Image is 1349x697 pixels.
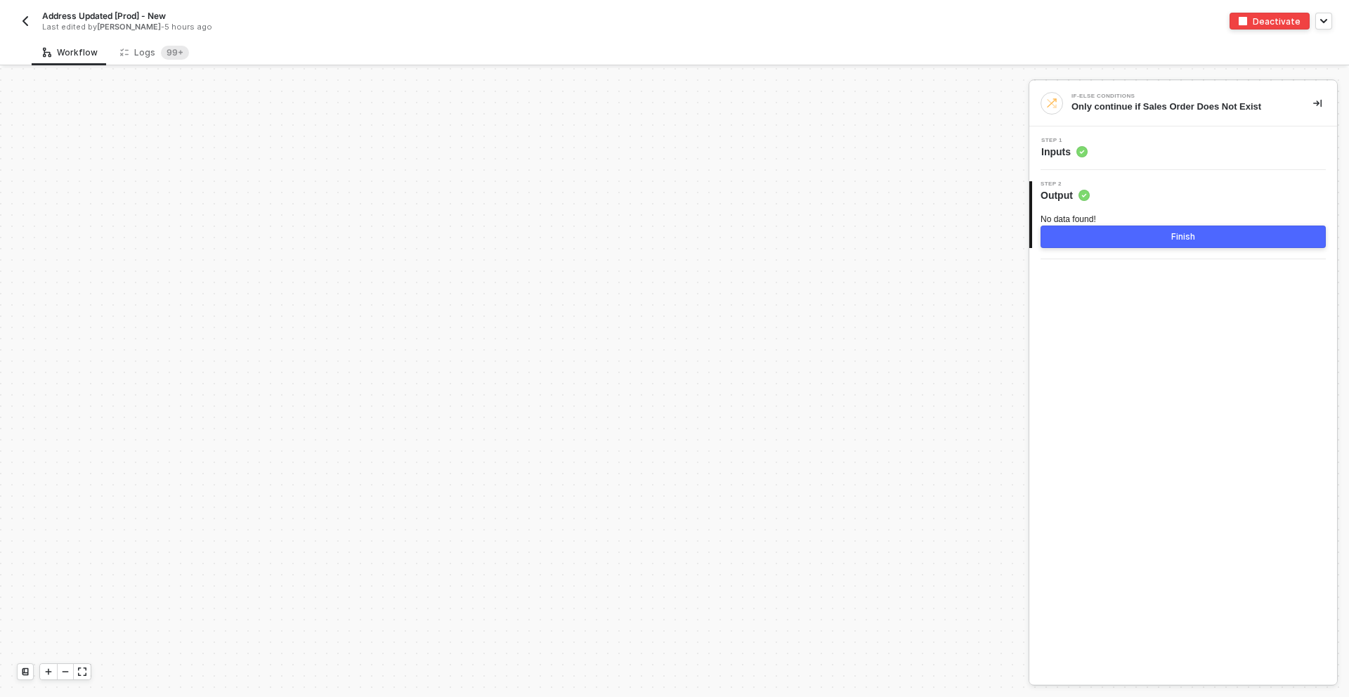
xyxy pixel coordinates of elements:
div: No data found! [1041,214,1326,226]
span: Output [1041,188,1090,202]
span: Step 1 [1041,138,1088,143]
span: icon-expand [78,667,86,676]
span: [PERSON_NAME] [97,22,161,32]
span: Inputs [1041,145,1088,159]
span: icon-play [44,667,53,676]
div: Workflow [43,47,98,58]
div: Logs [120,46,189,60]
sup: 311 [161,46,189,60]
button: deactivateDeactivate [1230,13,1310,30]
button: back [17,13,34,30]
div: Last edited by - 5 hours ago [42,22,642,32]
div: Step 2Output No data found!Finish [1029,181,1337,248]
img: back [20,15,31,27]
div: Step 1Inputs [1029,138,1337,159]
button: Finish [1041,226,1326,248]
div: Deactivate [1253,15,1301,27]
span: icon-collapse-right [1313,99,1322,108]
span: icon-minus [61,667,70,676]
img: integration-icon [1045,97,1058,110]
span: Step 2 [1041,181,1090,187]
div: Finish [1171,231,1195,242]
img: deactivate [1239,17,1247,25]
div: If-Else Conditions [1071,93,1282,99]
span: Address Updated [Prod] - New [42,10,166,22]
div: Only continue if Sales Order Does Not Exist [1071,100,1291,113]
